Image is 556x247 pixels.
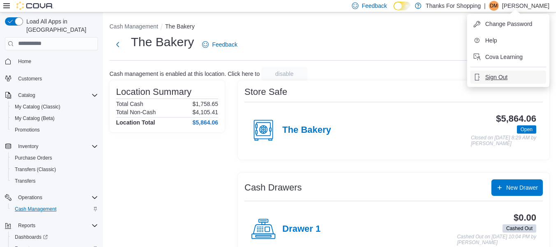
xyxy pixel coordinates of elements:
[8,164,101,175] button: Transfers (Classic)
[362,2,387,10] span: Feedback
[457,234,536,245] p: Cashed Out on [DATE] 10:04 PM by [PERSON_NAME]
[199,36,240,53] a: Feedback
[16,2,54,10] img: Cova
[521,126,533,133] span: Open
[502,224,536,233] span: Cashed Out
[109,36,126,53] button: Next
[426,1,481,11] p: Thanks For Shopping
[491,179,543,196] button: New Drawer
[244,87,287,97] h3: Store Safe
[514,213,536,223] h3: $0.00
[109,23,158,30] button: Cash Management
[15,74,45,84] a: Customers
[131,34,194,50] h1: The Bakery
[506,225,533,232] span: Cashed Out
[8,113,101,124] button: My Catalog (Beta)
[18,58,31,65] span: Home
[15,141,98,151] span: Inventory
[15,104,60,110] span: My Catalog (Classic)
[15,90,98,100] span: Catalog
[15,155,52,161] span: Purchase Orders
[12,113,58,123] a: My Catalog (Beta)
[15,221,98,231] span: Reports
[18,92,35,99] span: Catalog
[8,152,101,164] button: Purchase Orders
[8,231,101,243] a: Dashboards
[496,114,536,124] h3: $5,864.06
[116,109,156,115] h6: Total Non-Cash
[485,53,523,61] span: Cova Learning
[165,23,195,30] button: The Bakery
[15,193,46,202] button: Operations
[12,102,64,112] a: My Catalog (Classic)
[485,36,497,45] span: Help
[484,1,486,11] p: |
[8,203,101,215] button: Cash Management
[393,2,411,10] input: Dark Mode
[15,141,42,151] button: Inventory
[18,143,38,150] span: Inventory
[12,232,98,242] span: Dashboards
[12,125,43,135] a: Promotions
[8,175,101,187] button: Transfers
[282,224,321,235] h4: Drawer 1
[485,20,532,28] span: Change Password
[470,50,546,64] button: Cova Learning
[15,90,38,100] button: Catalog
[12,176,98,186] span: Transfers
[15,234,48,240] span: Dashboards
[15,206,56,212] span: Cash Management
[15,56,35,66] a: Home
[15,127,40,133] span: Promotions
[12,232,51,242] a: Dashboards
[8,101,101,113] button: My Catalog (Classic)
[12,125,98,135] span: Promotions
[18,194,42,201] span: Operations
[18,222,35,229] span: Reports
[517,125,536,134] span: Open
[12,153,98,163] span: Purchase Orders
[12,204,98,214] span: Cash Management
[2,192,101,203] button: Operations
[116,87,191,97] h3: Location Summary
[109,22,549,32] nav: An example of EuiBreadcrumbs
[2,89,101,101] button: Catalog
[2,55,101,67] button: Home
[470,71,546,84] button: Sign Out
[2,141,101,152] button: Inventory
[15,221,39,231] button: Reports
[12,153,56,163] a: Purchase Orders
[12,165,98,174] span: Transfers (Classic)
[489,1,499,11] div: Daulton MacDonald
[506,183,538,192] span: New Drawer
[12,113,98,123] span: My Catalog (Beta)
[193,101,218,107] p: $1,758.65
[212,40,237,49] span: Feedback
[15,73,98,83] span: Customers
[2,220,101,231] button: Reports
[470,34,546,47] button: Help
[15,166,56,173] span: Transfers (Classic)
[23,17,98,34] span: Load All Apps in [GEOGRAPHIC_DATA]
[193,119,218,126] h4: $5,864.06
[15,193,98,202] span: Operations
[2,72,101,84] button: Customers
[15,178,35,184] span: Transfers
[470,17,546,31] button: Change Password
[12,176,39,186] a: Transfers
[490,1,498,11] span: DM
[261,67,307,80] button: disable
[282,125,331,136] h4: The Bakery
[485,73,507,81] span: Sign Out
[193,109,218,115] p: $4,105.41
[116,101,143,107] h6: Total Cash
[502,1,549,11] p: [PERSON_NAME]
[18,75,42,82] span: Customers
[15,115,55,122] span: My Catalog (Beta)
[471,135,536,146] p: Closed on [DATE] 8:29 AM by [PERSON_NAME]
[12,102,98,112] span: My Catalog (Classic)
[15,56,98,66] span: Home
[12,204,60,214] a: Cash Management
[12,165,59,174] a: Transfers (Classic)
